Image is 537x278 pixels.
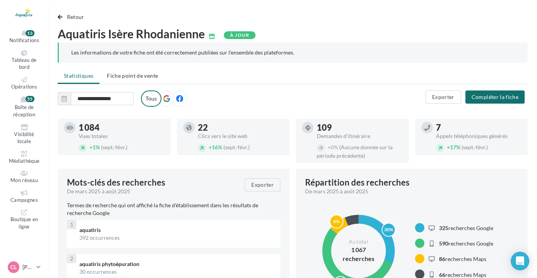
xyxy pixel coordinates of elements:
p: [PERSON_NAME] [22,263,33,271]
span: + [209,144,212,150]
div: Les informations de votre fiche ont été correctement publiées sur l’ensemble des plateformes. [71,49,515,56]
button: Compléter la fiche [465,90,525,104]
a: Opérations [6,75,42,92]
span: Notifications [9,37,39,43]
span: + [447,144,450,150]
span: (sept.-févr.) [101,144,127,150]
div: De mars 2025 à août 2025 [67,188,238,195]
span: 17% [447,144,460,150]
span: Tableau de bord [12,57,36,70]
div: De mars 2025 à août 2025 [305,188,512,195]
span: 86 [439,256,445,262]
a: Visibilité locale [6,123,42,146]
span: Campagnes [10,197,38,203]
div: 55 [26,96,34,102]
span: Boîte de réception [13,104,35,118]
div: 392 occurrences [79,234,274,242]
span: (sept.-févr.) [462,144,488,150]
div: Appels téléphoniques générés [436,133,522,139]
a: Boîte de réception 55 [6,94,42,119]
a: Médiathèque [6,149,42,166]
button: Retour [58,12,87,22]
span: 1% [89,144,100,150]
div: À jour [224,31,256,39]
span: 0% [328,144,338,150]
span: + [328,144,331,150]
a: Compléter la fiche [462,93,528,100]
div: aquatiris [79,226,274,234]
span: recherches Maps [439,271,486,278]
span: 66 [439,271,445,278]
span: Mots-clés des recherches [67,178,165,187]
div: 2 [67,254,76,263]
div: 1 084 [79,123,165,132]
div: Open Intercom Messenger [511,252,529,270]
a: CL [PERSON_NAME] [6,260,42,275]
span: Retour [67,14,84,20]
a: Tableau de bord [6,48,42,72]
p: Termes de recherche qui ont affiché la fiche d'établissement dans les résultats de recherche Google [67,201,280,217]
span: 325 [439,225,448,231]
span: recherches Google [439,240,493,247]
a: Campagnes [6,188,42,205]
div: Vues totales [79,133,165,139]
div: 1 [67,220,76,229]
span: Fiche point de vente [107,72,158,79]
a: Mon réseau [6,169,42,185]
div: 30 occurrences [79,268,274,276]
span: Visibilité locale [14,131,34,145]
span: recherches Google [439,225,493,231]
span: recherches Maps [439,256,486,262]
div: Demandes d'itinéraire [317,133,403,139]
button: Exporter [245,178,280,191]
span: Aquatiris Isère Rhodanienne [58,28,205,39]
span: Boutique en ligne [10,217,38,230]
span: CL [10,263,17,271]
a: Boutique en ligne [6,208,42,231]
span: Opérations [11,84,37,90]
div: 13 [26,30,34,36]
span: Médiathèque [9,158,40,164]
span: 590 [439,240,448,247]
div: aquatiris phytoépuration [79,260,274,268]
span: + [89,144,93,150]
span: (Aucune donnée sur la période précédente) [317,144,393,159]
span: (sept.-févr.) [223,144,250,150]
label: Tous [141,90,161,107]
div: 7 [436,123,522,132]
button: Exporter [425,90,461,104]
div: 22 [198,123,284,132]
div: 109 [317,123,403,132]
button: Notifications 13 [6,29,42,45]
span: 16% [209,144,222,150]
div: Répartition des recherches [305,178,410,187]
span: Mon réseau [10,177,38,183]
div: Clics vers le site web [198,133,284,139]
